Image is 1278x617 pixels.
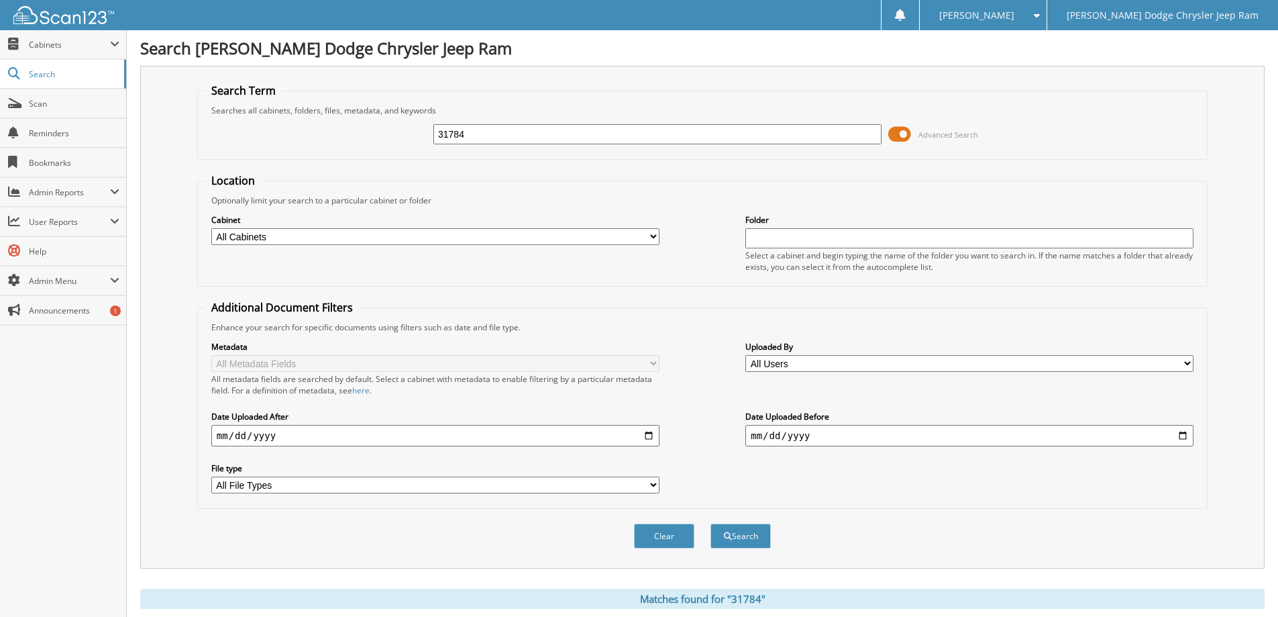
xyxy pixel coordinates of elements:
div: Enhance your search for specific documents using filters such as date and file type. [205,322,1200,333]
span: Announcements [29,305,119,316]
span: Advanced Search [918,130,978,140]
legend: Additional Document Filters [205,300,360,315]
label: Metadata [211,341,659,352]
div: All metadata fields are searched by default. Select a cabinet with metadata to enable filtering b... [211,373,659,396]
div: Select a cabinet and begin typing the name of the folder you want to search in. If the name match... [745,250,1193,273]
span: Search [29,68,117,80]
label: Cabinet [211,214,659,226]
div: Searches all cabinets, folders, files, metadata, and keywords [205,105,1200,116]
a: here [352,385,370,396]
input: end [745,425,1193,446]
div: Matches found for "31784" [140,589,1265,609]
button: Clear [634,524,694,549]
span: Bookmarks [29,157,119,169]
span: Reminders [29,128,119,139]
span: Cabinets [29,39,110,50]
span: Scan [29,98,119,109]
span: [PERSON_NAME] Dodge Chrysler Jeep Ram [1067,11,1259,19]
label: Folder [745,214,1193,226]
span: Help [29,246,119,257]
h1: Search [PERSON_NAME] Dodge Chrysler Jeep Ram [140,37,1265,59]
label: Uploaded By [745,341,1193,352]
input: start [211,425,659,446]
div: 1 [110,305,121,316]
span: Admin Reports [29,187,110,198]
label: Date Uploaded After [211,411,659,422]
span: [PERSON_NAME] [939,11,1014,19]
img: scan123-logo-white.svg [13,6,114,24]
div: Optionally limit your search to a particular cabinet or folder [205,195,1200,206]
span: User Reports [29,216,110,228]
legend: Search Term [205,83,282,98]
legend: Location [205,173,262,188]
span: Admin Menu [29,275,110,287]
label: File type [211,463,659,474]
label: Date Uploaded Before [745,411,1193,422]
button: Search [710,524,771,549]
